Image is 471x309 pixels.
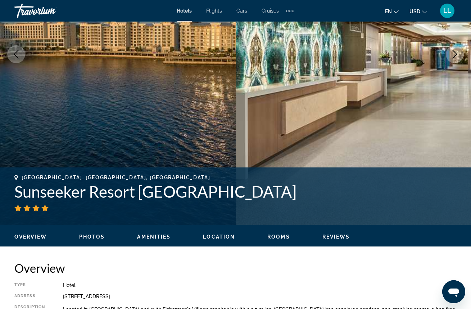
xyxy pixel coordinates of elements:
[322,234,350,240] button: Reviews
[385,9,392,14] span: en
[14,282,45,288] div: Type
[177,8,192,14] a: Hotels
[206,8,222,14] a: Flights
[14,182,457,201] h1: Sunseeker Resort [GEOGRAPHIC_DATA]
[14,294,45,299] div: Address
[442,280,465,303] iframe: Botón para iniciar la ventana de mensajería
[409,6,427,17] button: Change currency
[79,234,105,240] button: Photos
[14,234,47,240] button: Overview
[14,261,457,275] h2: Overview
[203,234,235,240] button: Location
[286,5,294,17] button: Extra navigation items
[446,45,464,63] button: Next image
[443,7,451,14] span: LL
[262,8,279,14] a: Cruises
[63,294,457,299] div: [STREET_ADDRESS]
[22,175,210,180] span: [GEOGRAPHIC_DATA], [GEOGRAPHIC_DATA], [GEOGRAPHIC_DATA]
[438,3,457,18] button: User Menu
[63,282,457,288] div: Hotel
[409,9,420,14] span: USD
[137,234,171,240] button: Amenities
[385,6,399,17] button: Change language
[267,234,290,240] button: Rooms
[14,1,86,20] a: Travorium
[236,8,247,14] a: Cars
[7,45,25,63] button: Previous image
